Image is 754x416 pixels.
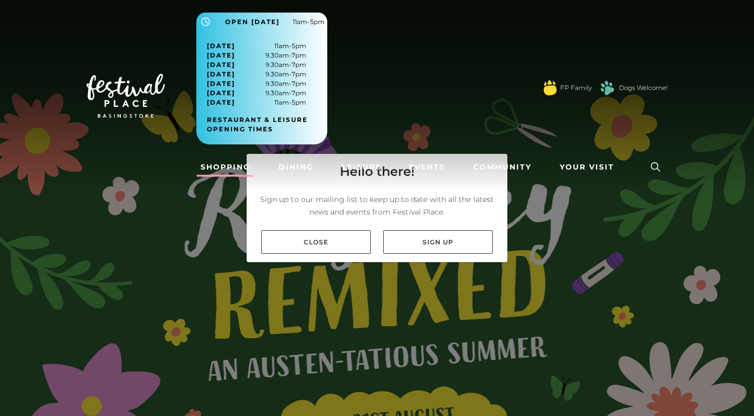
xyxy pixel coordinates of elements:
[560,83,592,93] a: FP Family
[207,79,235,88] span: [DATE]
[207,98,235,107] span: [DATE]
[261,230,371,254] a: Close
[383,230,493,254] a: Sign up
[255,193,499,218] p: Sign up to our mailing list to keep up to date with all the latest news and events from Festival ...
[207,88,235,98] span: [DATE]
[207,98,306,107] span: 11am-5pm
[207,51,306,60] span: 9.30am-7pm
[207,88,306,98] span: 9.30am-7pm
[207,51,235,60] span: [DATE]
[207,60,306,70] span: 9.30am-7pm
[293,17,325,27] span: 11am-5pm
[207,41,235,51] span: [DATE]
[556,158,624,177] a: Your Visit
[196,158,254,177] a: Shopping
[405,158,449,177] a: Events
[207,60,235,70] span: [DATE]
[560,162,614,173] span: Your Visit
[274,158,318,177] a: Dining
[619,83,668,93] a: Dogs Welcome!
[207,115,325,134] a: Restaurant & Leisure opening times
[207,70,235,79] span: [DATE]
[469,158,536,177] a: Community
[207,41,306,51] span: 11am-5pm
[86,74,165,118] img: Festival Place Logo
[207,79,306,88] span: 9.30am-7pm
[338,158,385,177] a: Leisure
[207,70,306,79] span: 9.30am-7pm
[196,13,327,31] button: Open [DATE] 11am-5pm
[225,17,280,27] span: Open [DATE]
